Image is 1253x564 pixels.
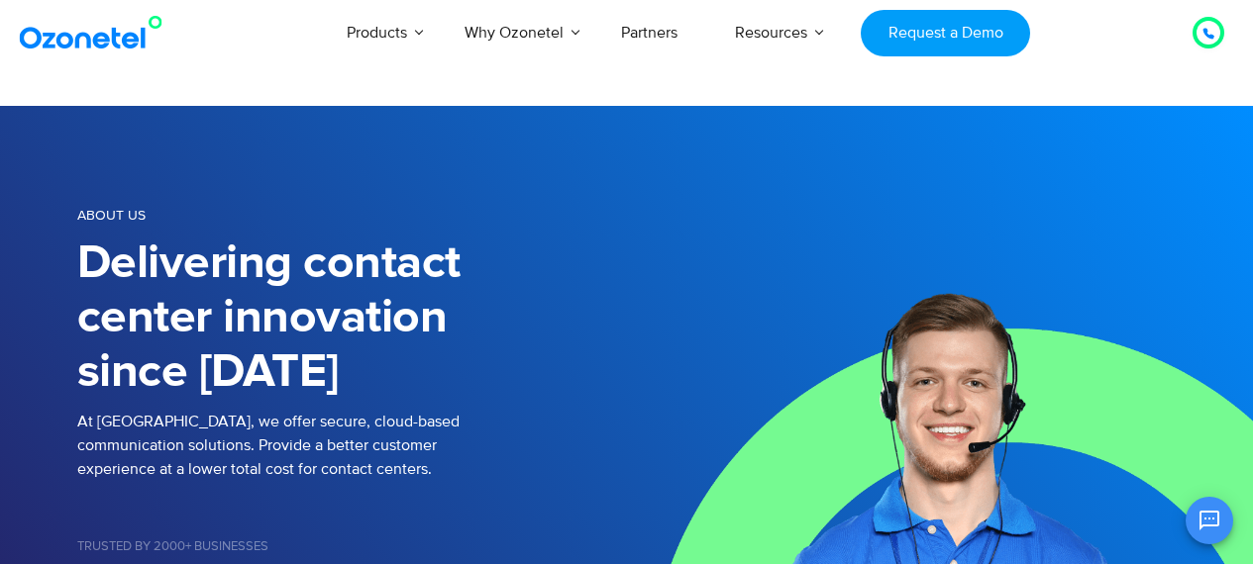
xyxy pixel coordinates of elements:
span: About us [77,207,146,224]
button: Open chat [1186,497,1233,544]
a: Request a Demo [861,10,1030,56]
h5: Trusted by 2000+ Businesses [77,540,627,553]
p: At [GEOGRAPHIC_DATA], we offer secure, cloud-based communication solutions. Provide a better cust... [77,410,627,481]
h1: Delivering contact center innovation since [DATE] [77,236,627,400]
